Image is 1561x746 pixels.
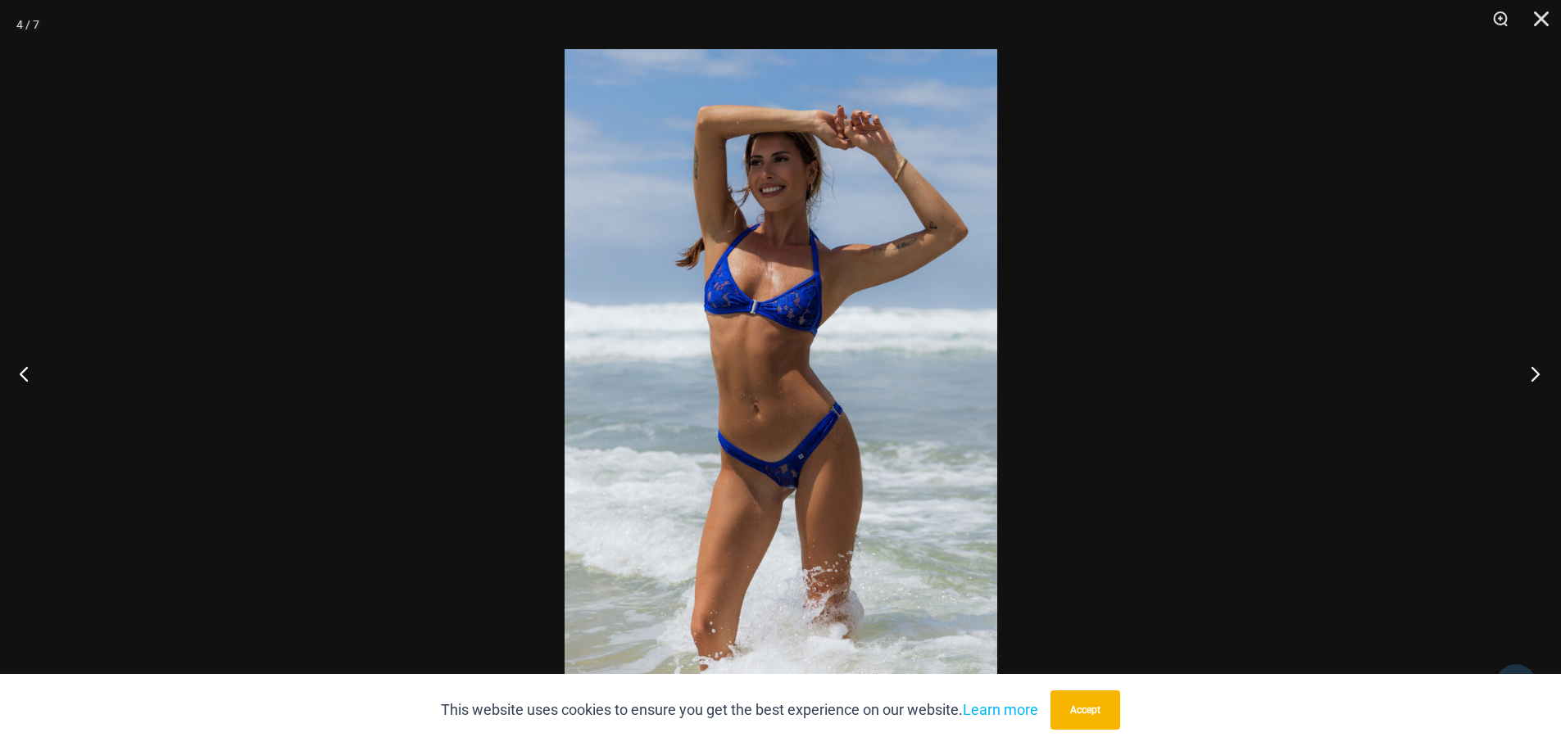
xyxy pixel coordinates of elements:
[963,701,1038,718] a: Learn more
[16,12,39,37] div: 4 / 7
[1050,690,1120,730] button: Accept
[565,49,997,697] img: Island Heat Ocean 359 Top 439 Bottom 01
[1500,332,1561,414] button: Next
[441,698,1038,722] p: This website uses cookies to ensure you get the best experience on our website.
